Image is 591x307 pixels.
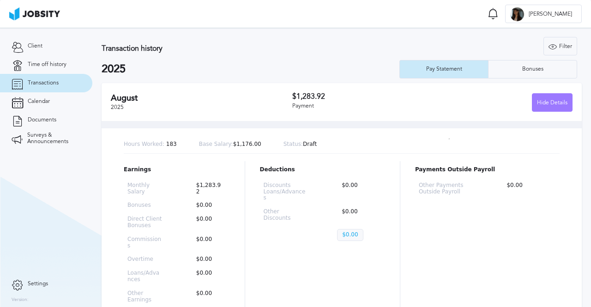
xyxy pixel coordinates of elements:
button: Filter [543,37,577,55]
p: Discounts Loans/Advances [264,182,308,201]
p: Monthly Salary [127,182,162,195]
p: Overtime [127,256,162,263]
h3: $1,283.92 [292,92,432,101]
span: Client [28,43,42,49]
p: Earnings [124,167,230,173]
span: Calendar [28,98,50,105]
p: Other Earnings [127,290,162,303]
p: Other Discounts [264,209,308,222]
span: 2025 [111,104,124,110]
div: Bonuses [518,66,548,72]
p: $0.00 [337,182,381,201]
div: Filter [544,37,577,56]
p: Draft [283,141,317,148]
span: Hours Worked: [124,141,164,147]
span: Base Salary: [199,141,233,147]
button: Pay Statement [399,60,488,78]
button: Bonuses [488,60,577,78]
p: $0.00 [502,182,556,195]
label: Version: [12,297,29,303]
h2: 2025 [102,63,399,76]
span: Transactions [28,80,59,86]
span: [PERSON_NAME] [524,11,577,18]
button: B[PERSON_NAME] [505,5,582,23]
span: Surveys & Announcements [27,132,81,145]
h3: Transaction history [102,44,361,53]
span: Time off history [28,61,66,68]
p: $1,176.00 [199,141,261,148]
h2: August [111,93,292,103]
p: Direct Client Bonuses [127,216,162,229]
span: Settings [28,281,48,287]
p: $0.00 [337,209,381,222]
p: Commissions [127,236,162,249]
p: $1,283.92 [192,182,226,195]
div: Pay Statement [422,66,467,72]
p: Payments Outside Payroll [415,167,560,173]
p: Loans/Advances [127,270,162,283]
div: Payment [292,103,432,109]
p: $0.00 [192,290,226,303]
p: Bonuses [127,202,162,209]
p: Other Payments Outside Payroll [419,182,473,195]
p: Deductions [260,167,385,173]
span: Documents [28,117,56,123]
p: $0.00 [337,229,363,241]
p: $0.00 [192,270,226,283]
p: 183 [124,141,177,148]
div: Hide Details [532,94,572,112]
p: $0.00 [192,256,226,263]
img: ab4bad089aa723f57921c736e9817d99.png [9,7,60,20]
div: B [510,7,524,21]
p: $0.00 [192,216,226,229]
p: $0.00 [192,202,226,209]
p: $0.00 [192,236,226,249]
span: Status: [283,141,303,147]
button: Hide Details [532,93,573,112]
